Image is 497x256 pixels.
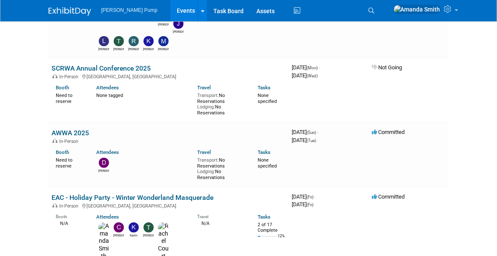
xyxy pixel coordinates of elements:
[292,72,318,79] span: [DATE]
[372,64,402,71] span: Not Going
[197,149,211,155] a: Travel
[56,91,84,104] div: Need to reserve
[52,139,57,143] img: In-Person Event
[318,129,319,135] span: -
[96,214,119,220] a: Attendees
[197,91,245,116] div: No Reservations No Reservations
[56,149,69,155] a: Booth
[144,222,154,233] img: Teri Beth Perkins
[114,36,124,46] img: Tony Lewis
[52,129,89,137] a: AWWA 2025
[307,74,318,78] span: (Wed)
[52,193,214,202] a: EAC - Holiday Party - Winter Wonderland Masquerade
[56,156,84,169] div: Need to reserve
[128,233,139,238] div: Karrin Scott
[99,158,109,168] img: David Perry
[197,169,215,174] span: Lodging:
[158,46,169,51] div: Mike Walters
[129,222,139,233] img: Karrin Scott
[197,157,219,163] span: Transport:
[98,46,109,51] div: Lee Feeser
[197,104,215,110] span: Lodging:
[372,129,405,135] span: Committed
[52,74,57,78] img: In-Person Event
[258,222,285,233] div: 2 of 17 Complete
[197,85,211,91] a: Travel
[143,233,154,238] div: Teri Beth Perkins
[99,36,109,46] img: Lee Feeser
[60,203,81,209] span: In-Person
[96,91,191,99] div: None tagged
[113,233,124,238] div: Carmen Campbell
[307,195,314,199] span: (Fri)
[258,157,277,169] span: None specified
[158,22,169,27] div: Ryan McHugh
[173,29,184,34] div: Jake Sowders
[258,214,270,220] a: Tasks
[292,137,316,143] span: [DATE]
[52,73,285,80] div: [GEOGRAPHIC_DATA], [GEOGRAPHIC_DATA]
[144,36,154,46] img: Kim M
[292,64,321,71] span: [DATE]
[173,19,184,29] img: Jake Sowders
[60,139,81,144] span: In-Person
[52,203,57,208] img: In-Person Event
[96,149,119,155] a: Attendees
[292,201,314,208] span: [DATE]
[258,85,270,91] a: Tasks
[60,74,81,80] span: In-Person
[394,5,441,14] img: Amanda Smith
[96,85,119,91] a: Attendees
[113,46,124,51] div: Tony Lewis
[307,202,314,207] span: (Fri)
[197,211,245,219] div: Travel
[143,46,154,51] div: Kim M
[56,211,84,219] div: Booth
[56,220,84,227] div: N/A
[98,168,109,173] div: David Perry
[307,130,316,135] span: (Sun)
[197,156,245,181] div: No Reservations No Reservations
[258,93,277,104] span: None specified
[278,234,285,245] td: 12%
[319,64,321,71] span: -
[258,149,270,155] a: Tasks
[292,129,319,135] span: [DATE]
[114,222,124,233] img: Carmen Campbell
[128,46,139,51] div: Richard Pendley
[158,36,169,46] img: Mike Walters
[56,85,69,91] a: Booth
[49,7,91,16] img: ExhibitDay
[129,36,139,46] img: Richard Pendley
[372,193,405,200] span: Committed
[52,202,285,209] div: [GEOGRAPHIC_DATA], [GEOGRAPHIC_DATA]
[292,193,316,200] span: [DATE]
[52,64,151,72] a: SCRWA Annual Conference 2025
[197,220,245,227] div: N/A
[101,7,158,13] span: [PERSON_NAME] Pump
[315,193,316,200] span: -
[307,65,318,70] span: (Mon)
[197,93,219,98] span: Transport:
[307,138,316,143] span: (Tue)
